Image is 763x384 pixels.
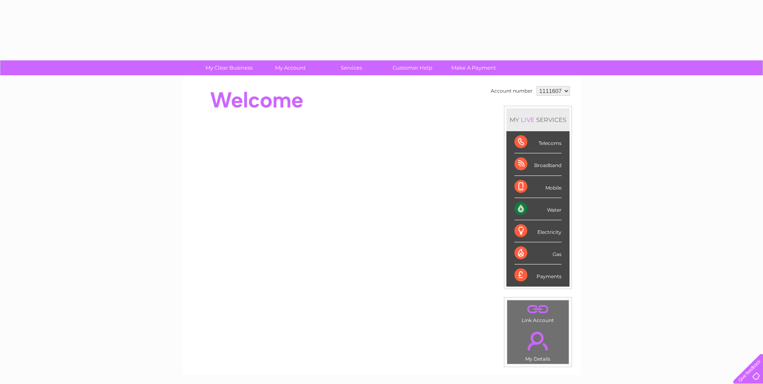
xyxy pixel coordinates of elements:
a: . [509,327,567,355]
a: My Clear Business [196,60,262,75]
div: Broadband [514,153,561,175]
td: My Details [507,325,569,364]
div: Electricity [514,220,561,242]
a: My Account [257,60,323,75]
div: Telecoms [514,131,561,153]
div: LIVE [519,116,536,124]
a: Customer Help [379,60,446,75]
td: Link Account [507,300,569,325]
a: . [509,302,567,316]
div: Payments [514,264,561,286]
a: Make A Payment [440,60,507,75]
div: Mobile [514,176,561,198]
a: Services [318,60,385,75]
td: Account number [489,84,535,98]
div: Water [514,198,561,220]
div: MY SERVICES [506,108,570,131]
div: Gas [514,242,561,264]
